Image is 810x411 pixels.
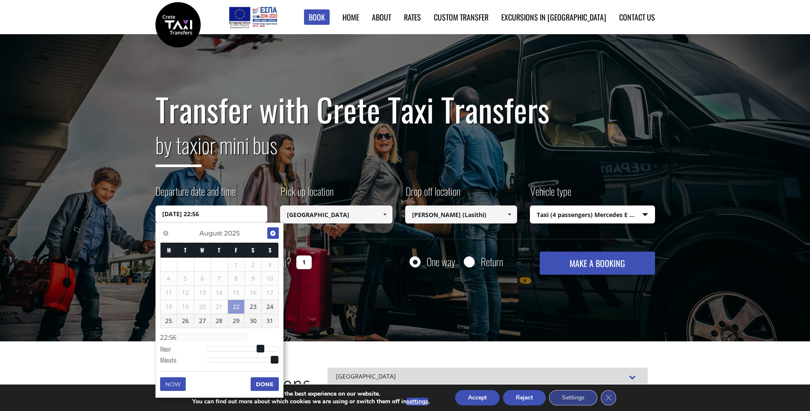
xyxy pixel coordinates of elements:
[192,398,430,405] p: You can find out more about which cookies we are using or switch them off in .
[267,227,279,239] a: Next
[245,314,261,328] a: 30
[155,252,291,273] label: How many passengers ?
[224,229,240,237] span: 2025
[549,390,597,405] button: Settings
[228,258,245,272] span: 1
[155,129,202,167] span: by taxi
[155,368,215,407] span: Popular
[161,286,177,299] span: 11
[245,258,261,272] span: 2
[211,300,228,314] span: 21
[200,246,204,254] span: Wednesday
[280,184,333,205] label: Pick up location
[211,314,228,328] a: 28
[167,246,171,254] span: Monday
[262,286,278,299] span: 17
[218,246,220,254] span: Thursday
[245,300,261,314] a: 23
[155,184,236,205] label: Departure date and time
[228,4,278,30] img: e-bannersEUERDF180X90.jpg
[372,12,391,23] a: About
[377,205,392,223] a: Show All Items
[434,12,488,23] a: Custom Transfer
[194,286,211,299] span: 13
[269,246,272,254] span: Sunday
[155,2,201,47] img: Crete Taxi Transfers | Safe Taxi Transfer Services from to Heraklion Airport, Chania Airport, Ret...
[161,300,177,314] span: 18
[192,390,430,398] p: We are using cookies to give you the best experience on our website.
[405,184,460,205] label: Drop off location
[455,390,500,405] button: Accept
[161,314,177,328] a: 25
[194,314,211,328] a: 27
[304,9,330,25] a: Book
[328,367,648,386] div: [GEOGRAPHIC_DATA]
[228,300,245,314] a: 22
[501,12,606,23] a: Excursions in [GEOGRAPHIC_DATA]
[601,390,616,405] button: Close GDPR Cookie Banner
[280,205,392,223] input: Select pickup location
[160,227,172,239] a: Previous
[269,230,276,237] span: Next
[481,256,503,267] label: Return
[342,12,359,23] a: Home
[235,246,237,254] span: Friday
[160,355,208,367] dt: Minute
[211,286,228,299] span: 14
[228,272,245,285] span: 8
[228,286,245,299] span: 15
[262,272,278,285] span: 10
[245,272,261,285] span: 9
[262,258,278,272] span: 3
[530,206,655,224] span: Taxi (4 passengers) Mercedes E Class
[503,390,546,405] button: Reject
[427,256,455,267] label: One way
[251,377,279,391] button: Done
[262,300,278,314] a: 24
[199,229,222,237] span: August
[162,230,169,237] span: Previous
[155,127,655,173] h2: or mini bus
[406,398,428,405] button: settings
[160,344,208,355] dt: Hour
[619,12,655,23] a: Contact us
[405,205,518,223] input: Select drop-off location
[540,252,655,275] button: MAKE A BOOKING
[404,12,421,23] a: Rates
[228,314,245,328] a: 29
[177,314,194,328] a: 26
[177,272,194,285] span: 5
[161,272,177,285] span: 4
[503,205,517,223] a: Show All Items
[160,377,186,391] button: Now
[155,91,655,127] h1: Transfer with Crete Taxi Transfers
[184,246,187,254] span: Tuesday
[245,286,261,299] span: 16
[530,184,571,205] label: Vehicle type
[251,246,254,254] span: Saturday
[177,286,194,299] span: 12
[194,300,211,314] span: 20
[194,272,211,285] span: 6
[211,272,228,285] span: 7
[155,19,201,28] a: Crete Taxi Transfers | Safe Taxi Transfer Services from to Heraklion Airport, Chania Airport, Ret...
[177,300,194,314] span: 19
[262,314,278,328] a: 31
